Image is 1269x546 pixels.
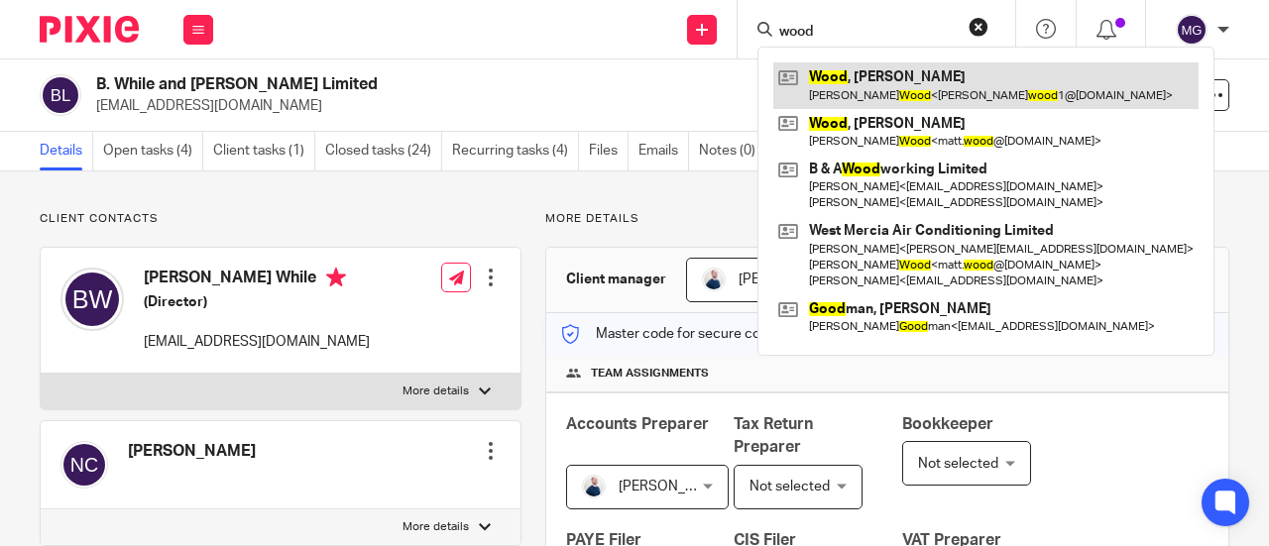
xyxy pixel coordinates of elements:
a: Details [40,132,93,170]
a: Closed tasks (24) [325,132,442,170]
img: svg%3E [1176,14,1208,46]
img: Pixie [40,16,139,43]
p: More details [545,211,1229,227]
a: Files [589,132,629,170]
span: Accounts Preparer [566,416,709,432]
img: MC_T&CO-3.jpg [582,475,606,498]
input: Search [777,24,956,42]
img: MC_T&CO-3.jpg [702,268,726,291]
span: Not selected [918,457,998,471]
p: Client contacts [40,211,521,227]
p: Master code for secure communications and files [561,324,903,344]
a: Recurring tasks (4) [452,132,579,170]
img: svg%3E [60,441,108,489]
span: [PERSON_NAME] [619,480,728,493]
img: svg%3E [40,74,81,116]
span: Tax Return Preparer [734,416,813,455]
p: [EMAIL_ADDRESS][DOMAIN_NAME] [144,332,370,352]
button: Clear [969,17,988,37]
p: More details [403,383,469,399]
i: Primary [326,268,346,287]
h3: Client manager [566,270,666,289]
h5: (Director) [144,292,370,312]
h4: [PERSON_NAME] While [144,268,370,292]
span: Not selected [750,480,830,493]
span: [PERSON_NAME] [739,273,848,286]
p: [EMAIL_ADDRESS][DOMAIN_NAME] [96,96,960,116]
p: More details [403,519,469,535]
img: svg%3E [60,268,124,331]
a: Emails [638,132,689,170]
span: Team assignments [591,366,709,382]
a: Client tasks (1) [213,132,315,170]
h2: B. While and [PERSON_NAME] Limited [96,74,787,95]
a: Notes (0) [699,132,766,170]
h4: [PERSON_NAME] [128,441,256,462]
span: Bookkeeper [902,416,993,432]
a: Open tasks (4) [103,132,203,170]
